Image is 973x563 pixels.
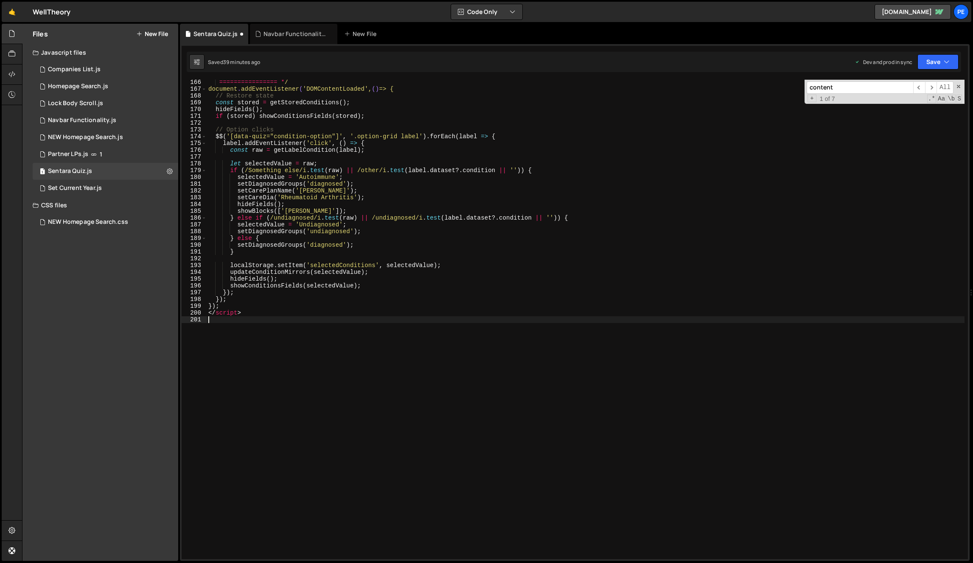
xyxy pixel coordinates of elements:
[182,79,207,86] div: 166
[182,235,207,242] div: 189
[22,197,178,214] div: CSS files
[48,83,108,90] div: Homepage Search.js
[182,187,207,194] div: 182
[927,95,936,103] span: RegExp Search
[937,81,953,94] span: Alt-Enter
[182,160,207,167] div: 178
[264,30,327,38] div: Navbar Functionality.js
[913,81,925,94] span: ​
[917,54,959,70] button: Save
[193,30,238,38] div: Sentara Quiz.js
[182,296,207,303] div: 198
[451,4,522,20] button: Code Only
[182,194,207,201] div: 183
[182,167,207,174] div: 179
[40,169,45,176] span: 1
[48,117,116,124] div: Navbar Functionality.js
[182,181,207,187] div: 181
[48,167,92,175] div: Sentara Quiz.js
[33,163,178,180] div: 15879/45981.js
[223,59,260,66] div: 39 minutes ago
[182,86,207,92] div: 167
[182,282,207,289] div: 196
[956,95,962,103] span: Search In Selection
[22,44,178,61] div: Javascript files
[182,309,207,316] div: 200
[182,133,207,140] div: 174
[953,4,969,20] a: Pe
[182,215,207,221] div: 186
[855,59,912,66] div: Dev and prod in sync
[182,126,207,133] div: 173
[136,31,168,37] button: New File
[182,221,207,228] div: 187
[48,151,88,158] div: Partner LPs.js
[48,100,103,107] div: Lock Body Scroll.js
[807,81,913,94] input: Search for
[947,95,956,103] span: Whole Word Search
[875,4,951,20] a: [DOMAIN_NAME]
[808,95,816,102] span: Toggle Replace mode
[182,113,207,120] div: 171
[33,7,71,17] div: WellTheory
[344,30,380,38] div: New File
[182,276,207,282] div: 195
[182,262,207,269] div: 193
[937,95,946,103] span: CaseSensitive Search
[48,134,123,141] div: NEW Homepage Search.js
[33,95,178,112] div: 15879/42362.js
[182,228,207,235] div: 188
[2,2,22,22] a: 🤙
[182,106,207,113] div: 170
[33,112,178,129] div: 15879/45902.js
[100,151,102,158] span: 1
[33,146,178,163] div: 15879/44963.js
[48,218,128,226] div: NEW Homepage Search.css
[182,140,207,147] div: 175
[182,316,207,323] div: 201
[33,78,178,95] div: 15879/44964.js
[33,180,178,197] div: 15879/44768.js
[925,81,937,94] span: ​
[33,29,48,39] h2: Files
[182,99,207,106] div: 169
[182,120,207,126] div: 172
[182,201,207,208] div: 184
[182,153,207,160] div: 177
[182,269,207,276] div: 194
[182,242,207,248] div: 190
[816,95,838,102] span: 1 of 7
[33,61,178,78] div: 15879/44993.js
[33,214,178,231] div: 15879/44969.css
[182,303,207,309] div: 199
[182,255,207,262] div: 192
[182,147,207,153] div: 176
[33,129,178,146] div: 15879/44968.js
[48,184,102,192] div: Set Current Year.js
[48,66,101,73] div: Companies List.js
[182,289,207,296] div: 197
[182,174,207,181] div: 180
[208,59,260,66] div: Saved
[182,92,207,99] div: 168
[182,248,207,255] div: 191
[182,208,207,215] div: 185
